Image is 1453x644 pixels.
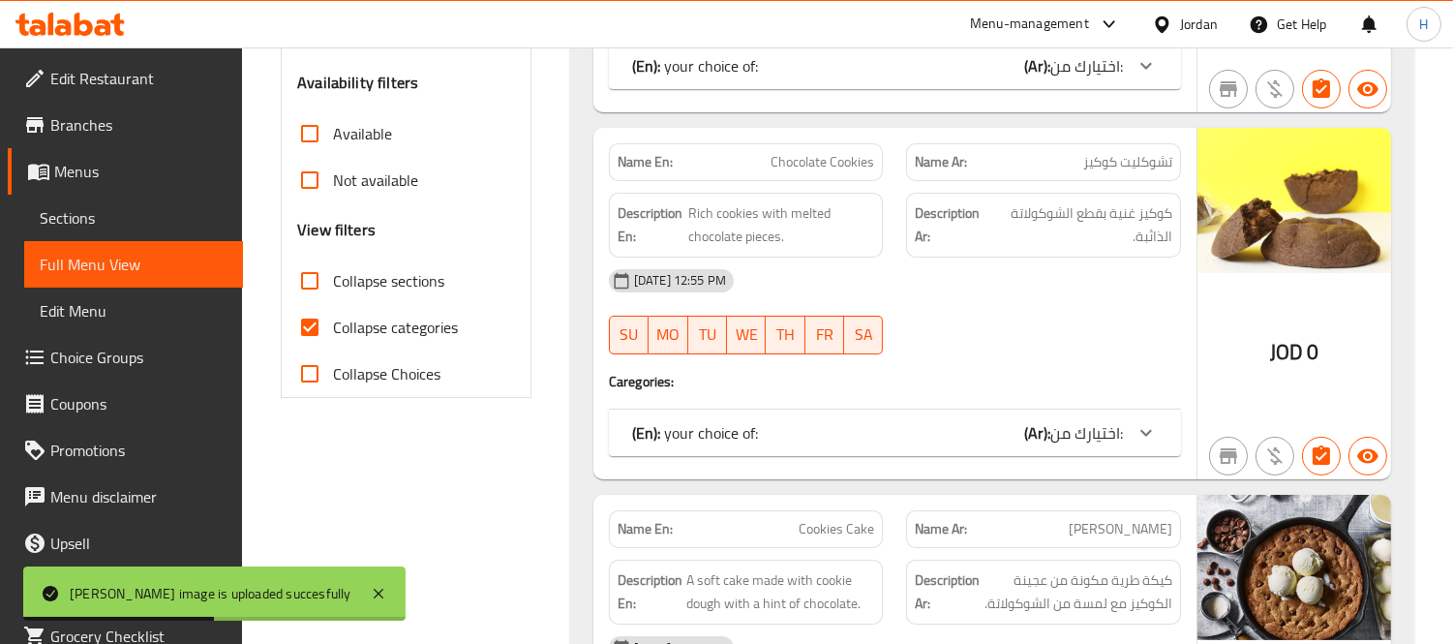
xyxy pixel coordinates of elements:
img: %D9%83%D9%8A%D9%83%D8%A9_%D9%83%D9%88%D9%83%D9%8A%D8%B2638936243661176337.jpg [1197,495,1391,640]
img: %D9%86%D8%B4%D9%88%D9%83%D9%84%D9%8A%D8%AA_%D9%83%D9%88%D9%83%D9%8A%D8%B2638936243659814753.jpg [1197,128,1391,273]
span: H [1419,14,1428,35]
a: Menus [8,148,243,195]
span: Rich cookies with melted chocolate pieces. [688,201,875,249]
span: Not available [333,169,418,192]
button: SU [609,316,649,354]
b: (Ar): [1024,51,1050,80]
h3: Availability filters [297,72,418,94]
button: Has choices [1302,437,1341,475]
a: Coverage Report [8,567,243,613]
span: Available [333,122,392,145]
b: (En): [632,418,660,447]
a: Promotions [8,427,243,474]
div: (En): your choice of:(Ar):اختيارك من: [609,43,1181,89]
button: Available [1348,70,1387,108]
span: Full Menu View [40,253,227,276]
span: Collapse Choices [333,362,440,385]
span: Choice Groups [50,346,227,369]
span: Edit Menu [40,299,227,322]
a: Upsell [8,520,243,567]
span: كوكيز غنية بقطع الشوكولاتة الذائبة. [992,201,1172,249]
button: Purchased item [1256,70,1294,108]
a: Menu disclaimer [8,474,243,520]
span: Cookies Cake [799,519,874,539]
strong: Name En: [618,519,673,539]
span: Upsell [50,532,227,555]
a: Choice Groups [8,334,243,381]
span: Collapse sections [333,269,444,292]
button: Not branch specific item [1209,437,1248,475]
div: [PERSON_NAME] image is uploaded succesfully [70,583,351,604]
span: Collapse categories [333,316,458,339]
button: FR [805,316,844,354]
span: Chocolate Cookies [771,152,874,172]
span: FR [813,321,836,349]
button: SA [844,316,883,354]
h4: Caregories: [609,372,1181,391]
span: TH [773,321,797,349]
strong: Description Ar: [915,201,988,249]
span: Menus [54,160,227,183]
p: your choice of: [632,421,758,445]
span: Menu disclaimer [50,485,227,508]
span: Edit Restaurant [50,67,227,90]
div: Jordan [1180,14,1218,35]
p: your choice of: [632,54,758,77]
strong: Description En: [618,201,684,249]
button: Purchased item [1256,437,1294,475]
div: Menu-management [970,13,1089,36]
span: JOD [1270,333,1303,371]
a: Edit Menu [24,288,243,334]
span: MO [656,321,680,349]
span: TU [696,321,719,349]
a: Edit Restaurant [8,55,243,102]
strong: Name Ar: [915,519,967,539]
strong: Description En: [618,568,682,616]
span: Coupons [50,392,227,415]
a: Branches [8,102,243,148]
button: Has choices [1302,70,1341,108]
button: Not branch specific item [1209,70,1248,108]
b: (En): [632,51,660,80]
div: (En): your choice of:(Ar):اختيارك من: [609,410,1181,456]
button: MO [649,316,687,354]
span: [DATE] 12:55 PM [626,271,734,290]
span: WE [735,321,758,349]
span: SU [618,321,641,349]
strong: Name Ar: [915,152,967,172]
h3: View filters [297,219,376,241]
a: Coupons [8,381,243,427]
span: A soft cake made with cookie dough with a hint of chocolate. [686,568,875,616]
span: كيكة طرية مكونة من عجينة الكوكيز مع لمسة من الشوكولاتة. [984,568,1172,616]
button: TH [766,316,804,354]
strong: Description Ar: [915,568,980,616]
span: تشوكليت كوكيز [1083,152,1172,172]
span: [PERSON_NAME] [1069,519,1172,539]
span: اختيارك من: [1050,51,1123,80]
span: 0 [1307,333,1318,371]
a: Full Menu View [24,241,243,288]
button: Available [1348,437,1387,475]
span: Promotions [50,439,227,462]
span: SA [852,321,875,349]
b: (Ar): [1024,418,1050,447]
a: Sections [24,195,243,241]
span: Sections [40,206,227,230]
button: TU [688,316,727,354]
span: Branches [50,113,227,137]
span: اختيارك من: [1050,418,1123,447]
button: WE [727,316,766,354]
strong: Name En: [618,152,673,172]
